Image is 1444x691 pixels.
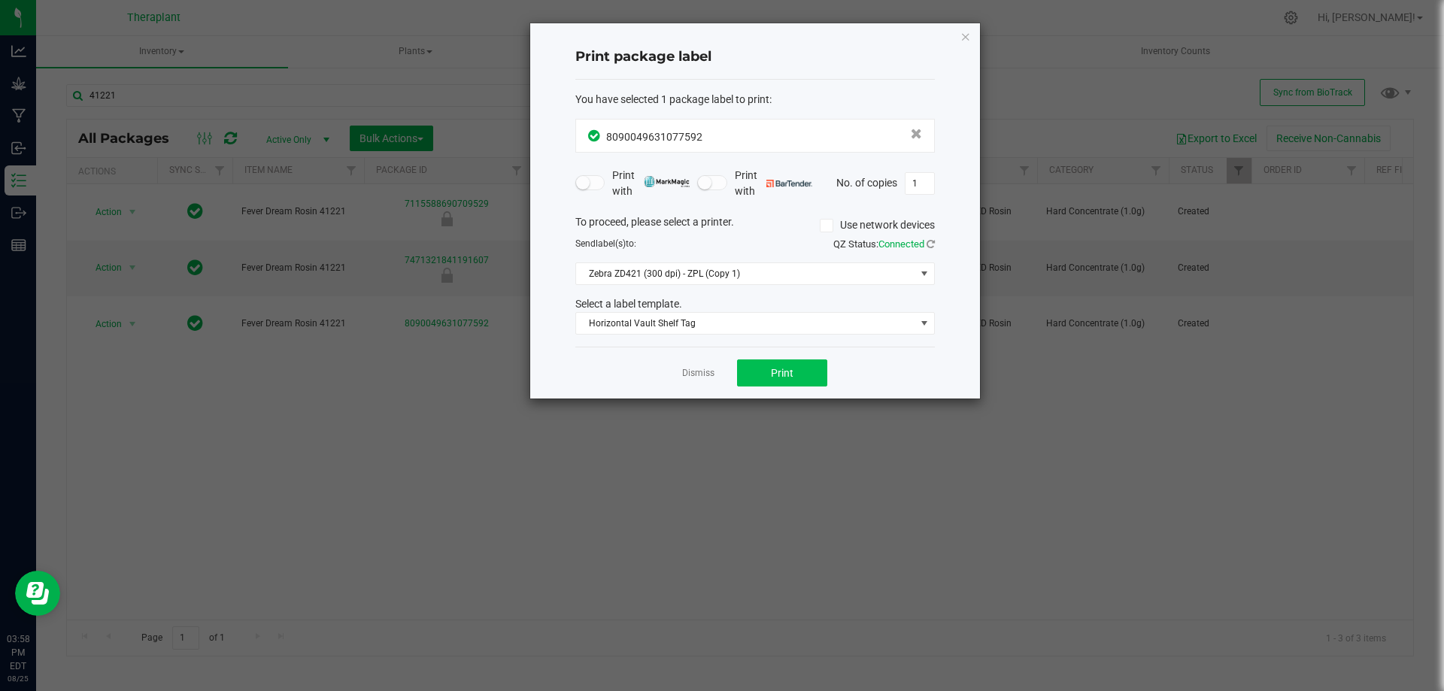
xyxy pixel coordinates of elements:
span: No. of copies [836,176,897,188]
div: Select a label template. [564,296,946,312]
span: 8090049631077592 [606,131,702,143]
span: Horizontal Vault Shelf Tag [576,313,915,334]
img: mark_magic_cybra.png [644,176,690,187]
span: Send to: [575,238,636,249]
span: QZ Status: [833,238,935,250]
img: bartender.png [766,180,812,187]
a: Dismiss [682,367,714,380]
span: You have selected 1 package label to print [575,93,769,105]
span: label(s) [596,238,626,249]
iframe: Resource center [15,571,60,616]
span: In Sync [588,128,602,144]
span: Zebra ZD421 (300 dpi) - ZPL (Copy 1) [576,263,915,284]
span: Print with [735,168,812,199]
div: To proceed, please select a printer. [564,214,946,237]
button: Print [737,359,827,386]
span: Print with [612,168,690,199]
span: Print [771,367,793,379]
span: Connected [878,238,924,250]
h4: Print package label [575,47,935,67]
label: Use network devices [820,217,935,233]
div: : [575,92,935,108]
